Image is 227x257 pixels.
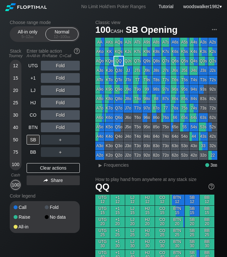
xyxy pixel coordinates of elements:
div: Cash [7,173,24,177]
div: Q7o [114,104,123,113]
div: HJ 20 [140,217,155,227]
div: BTN [27,122,40,132]
div: LJ 20 [125,217,140,227]
div: BB [27,147,40,157]
div: K9s [142,47,151,56]
div: A4o [95,132,104,141]
div: T3o [133,141,142,150]
span: bb [67,34,70,39]
span: QQ [95,182,110,192]
div: J4s [189,66,198,75]
div: T2o [133,151,142,160]
div: J9o [124,85,133,94]
div: A9o [95,85,104,94]
span: 100 [94,25,124,36]
div: K6o [105,113,114,122]
div: CO 20 [155,217,170,227]
div: 43o [189,141,198,150]
div: LJ 30 [125,239,140,250]
div: 52o [180,151,189,160]
div: 87o [152,104,161,113]
div: 52s [208,122,217,132]
div: 74s [189,104,198,113]
div: BTN 12 [170,195,185,205]
div: K7o [105,104,114,113]
div: +1 20 [110,217,125,227]
div: JTs [133,66,142,75]
img: Floptimal logo [5,3,47,11]
div: A8o [95,94,104,103]
div: T5s [180,75,189,84]
div: 72s [208,104,217,113]
div: 32s [208,141,217,150]
div: TT [133,75,142,84]
div: 86o [152,113,161,122]
div: ATs [133,38,142,47]
div: Q5s [180,57,189,66]
div: Q9s [142,57,151,66]
div: KTo [105,75,114,84]
div: J4o [124,132,133,141]
div: 65o [171,122,180,132]
div: A2o [95,151,104,160]
div: 100 [11,180,20,190]
div: T9s [142,75,151,84]
div: 3 [205,162,217,168]
div: J3o [124,141,133,150]
div: 25 [11,98,20,108]
div: 64o [171,132,180,141]
div: ▸ [96,161,104,169]
div: HJ 25 [140,228,155,238]
div: QJo [114,66,123,75]
div: CO 30 [155,239,170,250]
div: SB 20 [185,217,199,227]
div: Q8s [152,57,161,66]
div: All-in only [13,28,42,40]
div: +1 12 [110,195,125,205]
div: 76s [171,104,180,113]
div: Fold [41,73,80,83]
div: A4s [189,38,198,47]
div: K6s [171,47,180,56]
div: T7s [161,75,170,84]
div: +1 25 [110,228,125,238]
div: AA [95,38,104,47]
span: bb [213,162,217,168]
div: 72o [161,151,170,160]
div: BTN 30 [170,239,185,250]
div: 84o [152,132,161,141]
div: 77 [161,104,170,113]
div: 99 [142,85,151,94]
div: 98o [142,94,151,103]
div: T5o [133,122,142,132]
div: LJ [27,85,40,95]
div: 83o [152,141,161,150]
div: CO 15 [155,206,170,216]
div: 42s [208,132,217,141]
div: Q8o [114,94,123,103]
div: BB 30 [200,239,214,250]
div: 62o [171,151,180,160]
div: HJ [27,98,40,108]
div: UTG 30 [95,239,110,250]
div: 92o [142,151,151,160]
div: 93s [199,85,208,94]
div: J2o [124,151,133,160]
div: UTG 20 [95,217,110,227]
div: T6s [171,75,180,84]
div: All-in [14,225,45,229]
div: A=All-in R=Raise C=Call [27,54,80,58]
div: HJ 12 [140,195,155,205]
div: 55 [180,122,189,132]
div: J6s [171,66,180,75]
div: J8o [124,94,133,103]
div: 95s [180,85,189,94]
div: 32o [199,151,208,160]
div: 62s [208,113,217,122]
div: K9o [105,85,114,94]
div: 74o [161,132,170,141]
div: KTs [133,47,142,56]
div: 84s [189,94,198,103]
div: A8s [152,38,161,47]
div: 76o [161,113,170,122]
